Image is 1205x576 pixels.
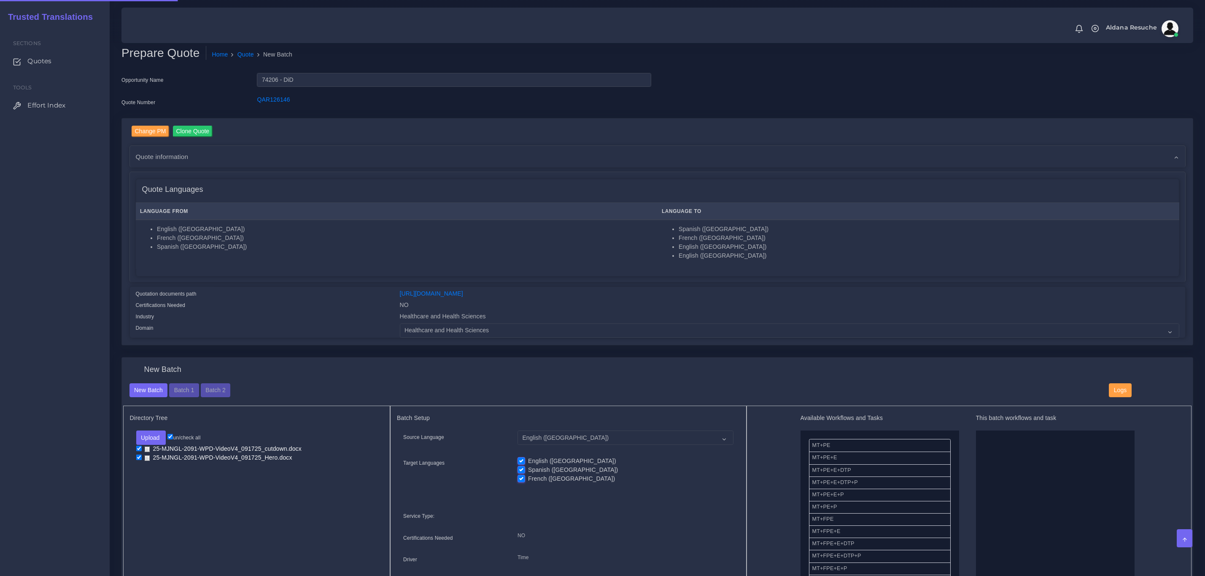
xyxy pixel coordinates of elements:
[167,434,200,441] label: un/check all
[1106,24,1157,30] span: Aldana Resuche
[679,225,1175,234] li: Spanish ([GEOGRAPHIC_DATA])
[2,12,93,22] h2: Trusted Translations
[136,324,154,332] label: Domain
[173,126,213,137] input: Clone Quote
[658,203,1179,220] th: Language To
[403,512,434,520] label: Service Type:
[142,445,305,453] a: 25-MJNGL-2091-WPD-VideoV4_091725_cutdown.docx
[518,531,733,540] p: NO
[809,525,951,538] li: MT+FPE+E
[809,501,951,514] li: MT+PE+P
[136,290,197,298] label: Quotation documents path
[679,234,1175,242] li: French ([GEOGRAPHIC_DATA])
[142,454,295,462] a: 25-MJNGL-2091-WPD-VideoV4_091725_Hero.docx
[403,556,417,563] label: Driver
[403,433,444,441] label: Source Language
[1114,387,1127,393] span: Logs
[809,513,951,526] li: MT+FPE
[6,97,103,114] a: Effort Index
[212,50,228,59] a: Home
[129,383,168,398] button: New Batch
[13,40,41,46] span: Sections
[13,84,32,91] span: Tools
[201,386,230,393] a: Batch 2
[121,76,164,84] label: Opportunity Name
[809,538,951,550] li: MT+FPE+E+DTP
[2,10,93,24] a: Trusted Translations
[518,553,733,562] p: Time
[679,251,1175,260] li: English ([GEOGRAPHIC_DATA])
[528,474,615,483] label: French ([GEOGRAPHIC_DATA])
[1102,20,1181,37] a: Aldana Resucheavatar
[121,46,206,60] h2: Prepare Quote
[1109,383,1131,398] button: Logs
[27,57,51,66] span: Quotes
[169,383,199,398] button: Batch 1
[809,476,951,489] li: MT+PE+E+DTP+P
[809,489,951,501] li: MT+PE+E+P
[169,386,199,393] a: Batch 1
[136,431,166,445] button: Upload
[136,313,154,320] label: Industry
[130,415,384,422] h5: Directory Tree
[254,50,292,59] li: New Batch
[809,550,951,563] li: MT+FPE+E+DTP+P
[157,242,653,251] li: Spanish ([GEOGRAPHIC_DATA])
[528,466,618,474] label: Spanish ([GEOGRAPHIC_DATA])
[403,459,445,467] label: Target Languages
[809,452,951,464] li: MT+PE+E
[136,301,186,309] label: Certifications Needed
[809,563,951,575] li: MT+FPE+E+P
[257,96,290,103] a: QAR126146
[27,101,65,110] span: Effort Index
[130,146,1185,167] div: Quote information
[976,415,1135,422] h5: This batch workflows and task
[157,225,653,234] li: English ([GEOGRAPHIC_DATA])
[528,457,616,466] label: English ([GEOGRAPHIC_DATA])
[1162,20,1178,37] img: avatar
[136,152,189,161] span: Quote information
[201,383,230,398] button: Batch 2
[142,185,203,194] h4: Quote Languages
[400,290,463,297] a: [URL][DOMAIN_NAME]
[809,439,951,452] li: MT+PE
[121,99,155,106] label: Quote Number
[157,234,653,242] li: French ([GEOGRAPHIC_DATA])
[394,301,1186,312] div: NO
[136,203,658,220] th: Language From
[801,415,959,422] h5: Available Workflows and Tasks
[129,386,168,393] a: New Batch
[167,434,173,439] input: un/check all
[394,312,1186,323] div: Healthcare and Health Sciences
[679,242,1175,251] li: English ([GEOGRAPHIC_DATA])
[397,415,740,422] h5: Batch Setup
[237,50,254,59] a: Quote
[6,52,103,70] a: Quotes
[132,126,170,137] input: Change PM
[144,365,181,374] h4: New Batch
[403,534,453,542] label: Certifications Needed
[809,464,951,477] li: MT+PE+E+DTP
